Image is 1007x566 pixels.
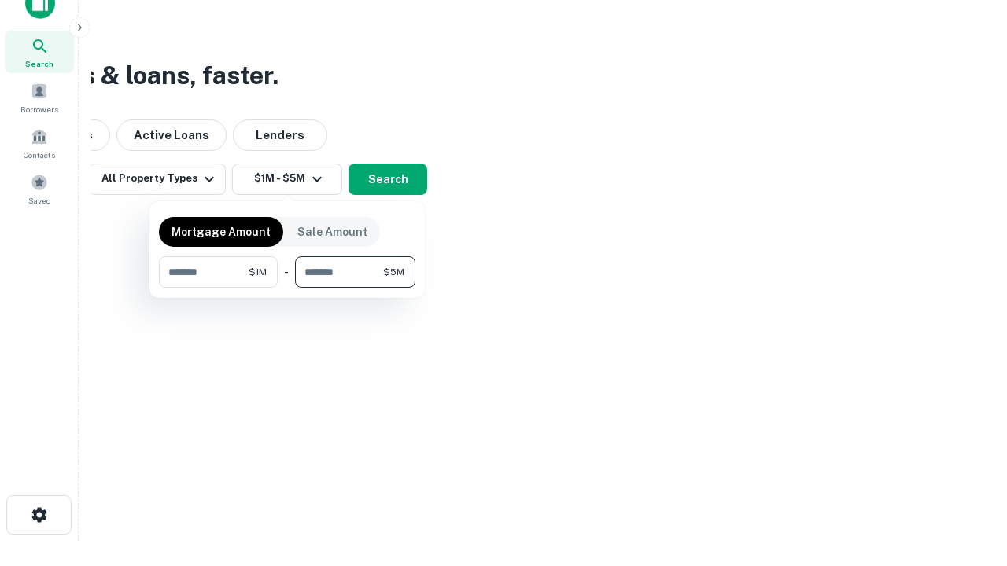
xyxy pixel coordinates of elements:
[284,256,289,288] div: -
[297,223,367,241] p: Sale Amount
[383,265,404,279] span: $5M
[249,265,267,279] span: $1M
[172,223,271,241] p: Mortgage Amount
[928,440,1007,516] iframe: Chat Widget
